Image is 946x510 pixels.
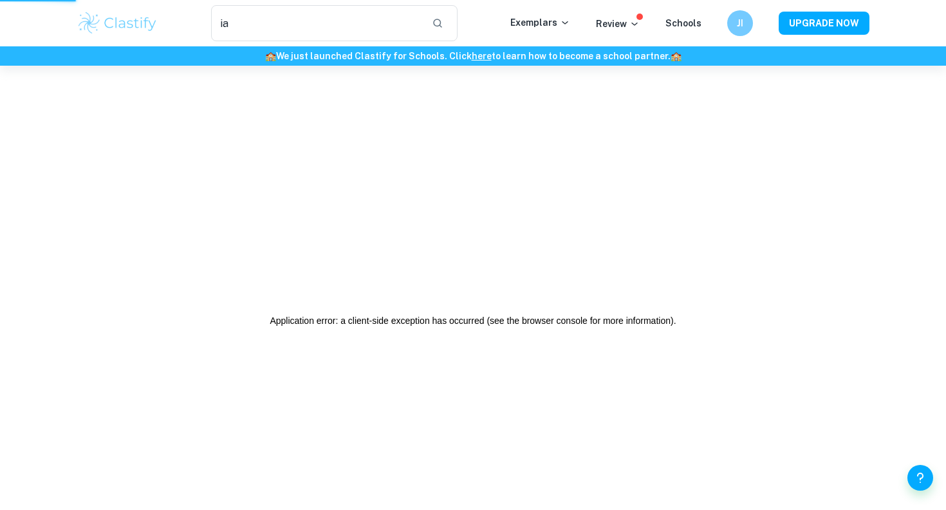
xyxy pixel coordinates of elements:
[510,15,570,30] p: Exemplars
[265,51,276,61] span: 🏫
[733,16,748,30] h6: JI
[77,10,158,36] img: Clastify logo
[779,12,869,35] button: UPGRADE NOW
[211,5,422,41] input: Search for any exemplars...
[671,51,682,61] span: 🏫
[665,18,701,28] a: Schools
[907,465,933,491] button: Help and Feedback
[270,305,676,337] h2: Application error: a client-side exception has occurred (see the browser console for more informa...
[727,10,753,36] button: JI
[3,49,943,63] h6: We just launched Clastify for Schools. Click to learn how to become a school partner.
[596,17,640,31] p: Review
[472,51,492,61] a: here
